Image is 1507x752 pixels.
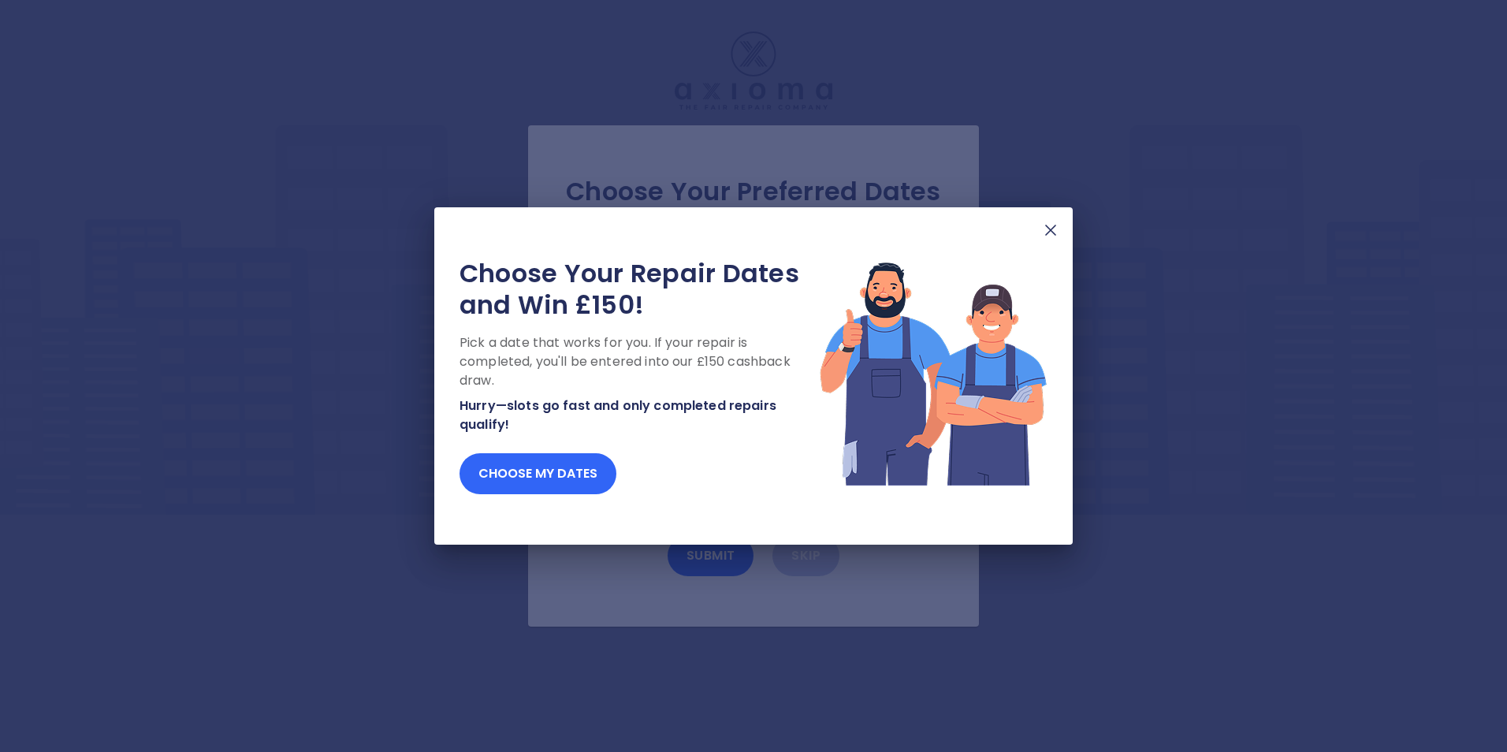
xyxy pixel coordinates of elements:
[819,258,1047,488] img: Lottery
[460,333,819,390] p: Pick a date that works for you. If your repair is completed, you'll be entered into our £150 cash...
[1041,221,1060,240] img: X Mark
[460,453,616,494] button: Choose my dates
[460,396,819,434] p: Hurry—slots go fast and only completed repairs qualify!
[460,258,819,321] h2: Choose Your Repair Dates and Win £150!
